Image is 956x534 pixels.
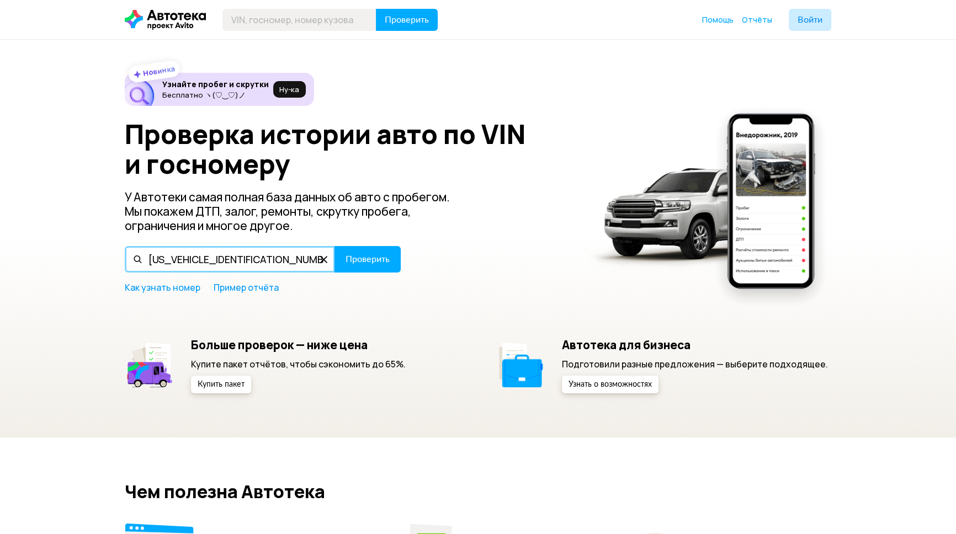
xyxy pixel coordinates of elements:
span: Ну‑ка [279,85,299,94]
button: Узнать о возможностях [562,376,658,393]
h5: Автотека для бизнеса [562,338,828,352]
input: VIN, госномер, номер кузова [222,9,376,31]
p: У Автотеки самая полная база данных об авто с пробегом. Мы покажем ДТП, залог, ремонты, скрутку п... [125,190,468,233]
h1: Проверка истории авто по VIN и госномеру [125,119,573,179]
span: Проверить [385,15,429,24]
span: Купить пакет [198,381,245,388]
h5: Больше проверок — ниже цена [191,338,406,352]
h6: Узнайте пробег и скрутки [162,79,269,89]
a: Пример отчёта [214,281,279,293]
a: Отчёты [742,14,772,25]
span: Проверить [346,255,390,264]
p: Купите пакет отчётов, чтобы сэкономить до 65%. [191,358,406,370]
button: Проверить [334,246,401,273]
button: Проверить [376,9,438,31]
strong: Новинка [142,63,176,78]
input: VIN, госномер, номер кузова [125,246,335,273]
span: Узнать о возможностях [569,381,652,388]
h2: Чем полезна Автотека [125,482,831,501]
p: Подготовили разные предложения — выберите подходящее. [562,358,828,370]
span: Войти [798,15,822,24]
button: Купить пакет [191,376,251,393]
button: Войти [789,9,831,31]
a: Помощь [702,14,734,25]
p: Бесплатно ヽ(♡‿♡)ノ [162,90,269,99]
a: Как узнать номер [125,281,200,293]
